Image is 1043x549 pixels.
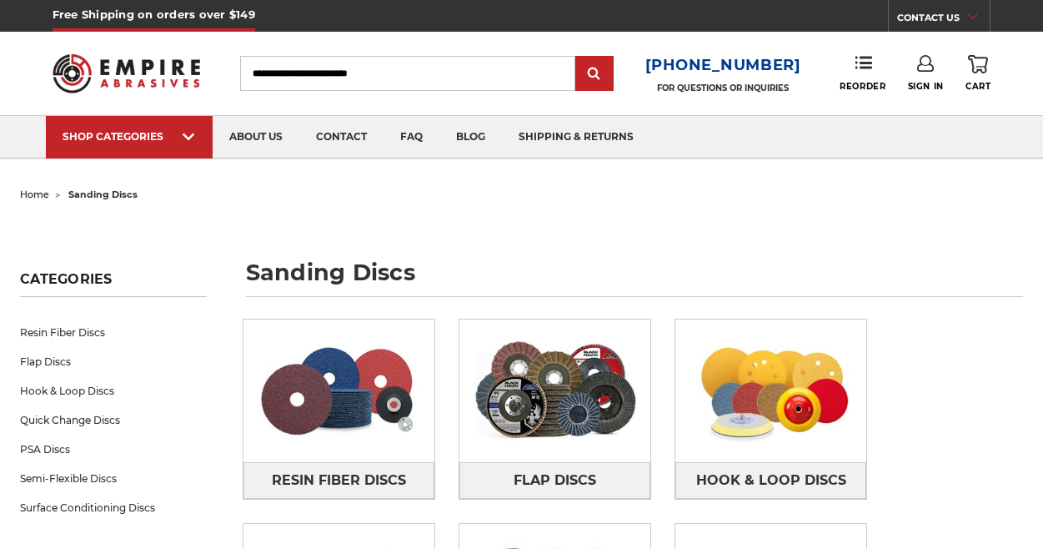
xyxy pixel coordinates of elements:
[246,261,1023,297] h1: sanding discs
[459,324,650,457] img: Flap Discs
[20,464,207,493] a: Semi-Flexible Discs
[645,53,801,78] a: [PHONE_NUMBER]
[20,189,49,200] a: home
[675,324,866,457] img: Hook & Loop Discs
[965,81,990,92] span: Cart
[20,405,207,435] a: Quick Change Discs
[243,324,434,457] img: Resin Fiber Discs
[840,81,885,92] span: Reorder
[20,435,207,464] a: PSA Discs
[696,466,846,495] span: Hook & Loop Discs
[459,462,650,499] a: Flap Discs
[897,8,990,32] a: CONTACT US
[840,55,885,91] a: Reorder
[20,318,207,347] a: Resin Fiber Discs
[299,116,384,159] a: contact
[514,466,596,495] span: Flap Discs
[20,493,207,522] a: Surface Conditioning Discs
[20,347,207,376] a: Flap Discs
[384,116,439,159] a: faq
[68,189,138,200] span: sanding discs
[675,462,866,499] a: Hook & Loop Discs
[502,116,650,159] a: shipping & returns
[63,130,196,143] div: SHOP CATEGORIES
[578,58,611,91] input: Submit
[645,83,801,93] p: FOR QUESTIONS OR INQUIRIES
[965,55,990,92] a: Cart
[20,271,207,297] h5: Categories
[272,466,406,495] span: Resin Fiber Discs
[243,462,434,499] a: Resin Fiber Discs
[20,376,207,405] a: Hook & Loop Discs
[213,116,299,159] a: about us
[53,44,200,102] img: Empire Abrasives
[908,81,944,92] span: Sign In
[439,116,502,159] a: blog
